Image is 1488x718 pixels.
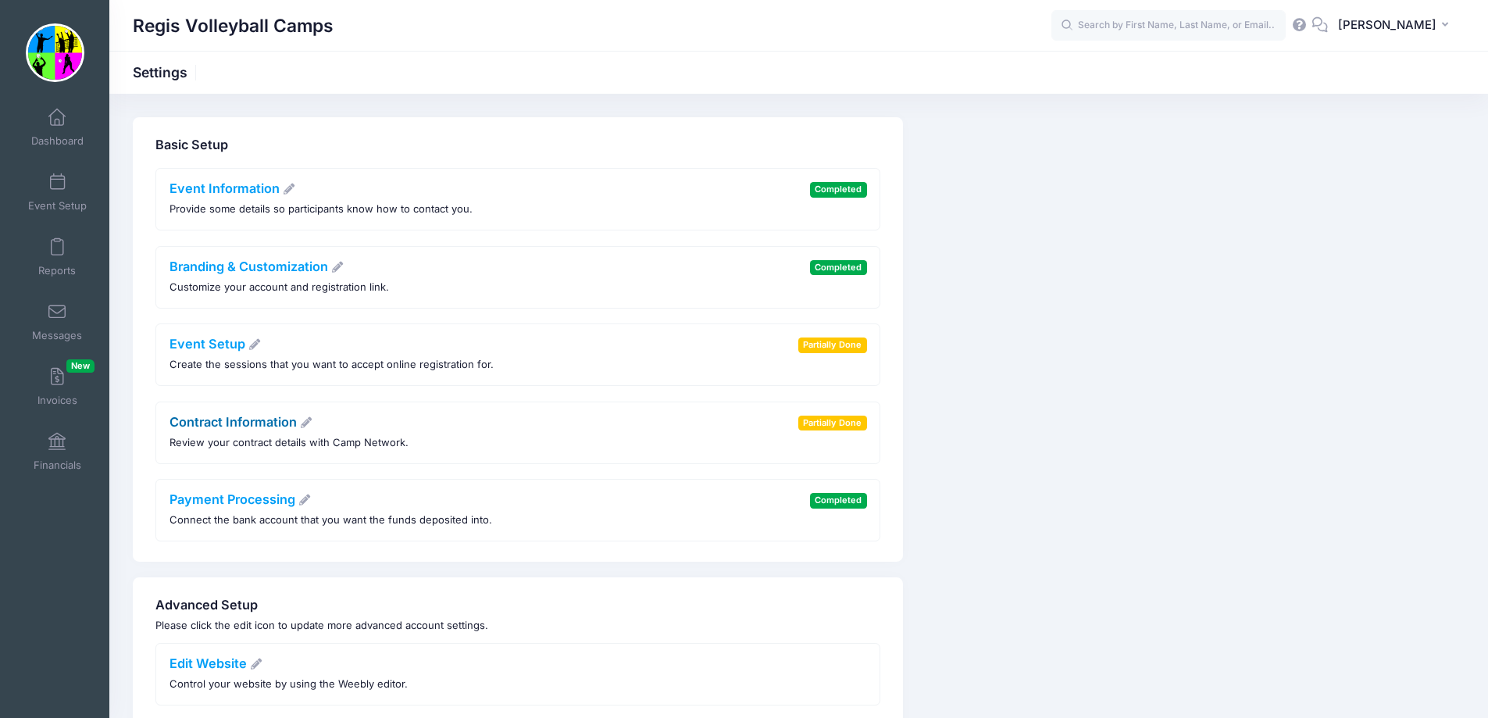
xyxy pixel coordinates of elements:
[32,329,82,342] span: Messages
[169,336,262,352] a: Event Setup
[169,180,296,196] a: Event Information
[133,64,201,80] h1: Settings
[38,264,76,277] span: Reports
[169,513,492,528] p: Connect the bank account that you want the funds deposited into.
[31,134,84,148] span: Dashboard
[20,230,95,284] a: Reports
[169,259,344,274] a: Branding & Customization
[34,459,81,472] span: Financials
[169,280,389,295] p: Customize your account and registration link.
[169,655,263,671] a: Edit Website
[1051,10,1286,41] input: Search by First Name, Last Name, or Email...
[28,199,87,213] span: Event Setup
[798,416,867,430] span: Partially Done
[155,138,880,153] h4: Basic Setup
[37,394,77,407] span: Invoices
[798,338,867,352] span: Partially Done
[810,260,867,275] span: Completed
[20,424,95,479] a: Financials
[1328,8,1465,44] button: [PERSON_NAME]
[20,100,95,155] a: Dashboard
[169,491,312,507] a: Payment Processing
[20,359,95,414] a: InvoicesNew
[169,677,408,692] p: Control your website by using the Weebly editor.
[155,598,880,613] h4: Advanced Setup
[66,359,95,373] span: New
[169,435,409,451] p: Review your contract details with Camp Network.
[810,182,867,197] span: Completed
[1338,16,1436,34] span: [PERSON_NAME]
[169,202,473,217] p: Provide some details so participants know how to contact you.
[169,414,313,430] a: Contract Information
[169,357,494,373] p: Create the sessions that you want to accept online registration for.
[26,23,84,82] img: Regis Volleyball Camps
[133,8,334,44] h1: Regis Volleyball Camps
[20,165,95,220] a: Event Setup
[155,618,880,634] p: Please click the edit icon to update more advanced account settings.
[810,493,867,508] span: Completed
[20,295,95,349] a: Messages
